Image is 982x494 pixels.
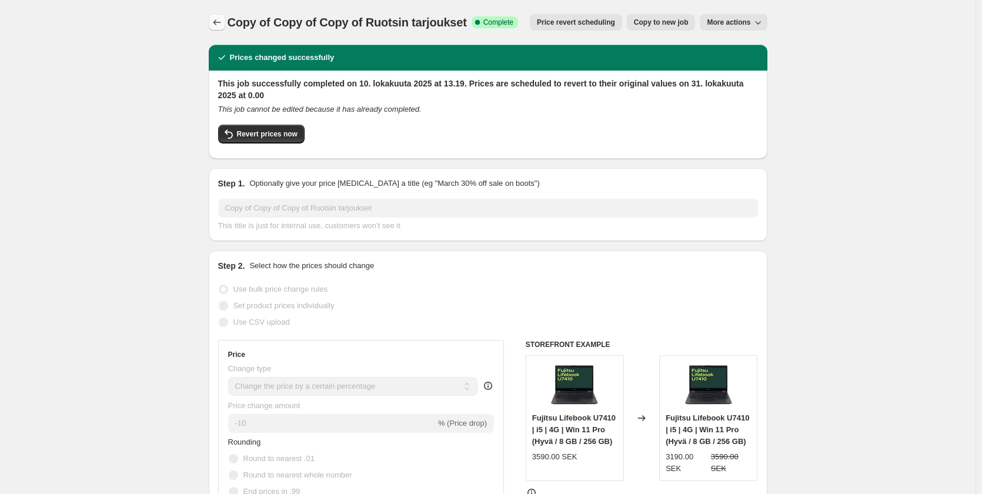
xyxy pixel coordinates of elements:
[228,438,261,446] span: Rounding
[532,451,577,463] div: 3590.00 SEK
[551,362,598,409] img: Fujitsu-Lifebook-U7410-0_80x.webp
[233,285,328,293] span: Use bulk price change rules
[249,260,374,272] p: Select how the prices should change
[228,414,436,433] input: -15
[700,14,767,31] button: More actions
[218,105,422,114] i: This job cannot be edited because it has already completed.
[233,301,335,310] span: Set product prices individually
[243,470,352,479] span: Round to nearest whole number
[228,16,467,29] span: Copy of Copy of Copy of Ruotsin tarjoukset
[711,451,751,475] strike: 3590.00 SEK
[537,18,615,27] span: Price revert scheduling
[526,340,758,349] h6: STOREFRONT EXAMPLE
[218,178,245,189] h2: Step 1.
[685,362,732,409] img: Fujitsu-Lifebook-U7410-0_80x.webp
[634,18,689,27] span: Copy to new job
[438,419,487,428] span: % (Price drop)
[666,413,749,446] span: Fujitsu Lifebook U7410 | i5 | 4G | Win 11 Pro (Hyvä / 8 GB / 256 GB)
[707,18,750,27] span: More actions
[666,451,706,475] div: 3190.00 SEK
[482,380,494,392] div: help
[249,178,539,189] p: Optionally give your price [MEDICAL_DATA] a title (eg "March 30% off sale on boots")
[237,129,298,139] span: Revert prices now
[243,454,315,463] span: Round to nearest .01
[627,14,696,31] button: Copy to new job
[483,18,513,27] span: Complete
[209,14,225,31] button: Price change jobs
[218,260,245,272] h2: Step 2.
[233,318,290,326] span: Use CSV upload
[228,401,300,410] span: Price change amount
[218,221,400,230] span: This title is just for internal use, customers won't see it
[218,78,758,101] h2: This job successfully completed on 10. lokakuuta 2025 at 13.19. Prices are scheduled to revert to...
[228,350,245,359] h3: Price
[218,125,305,143] button: Revert prices now
[218,199,758,218] input: 30% off holiday sale
[530,14,622,31] button: Price revert scheduling
[532,413,616,446] span: Fujitsu Lifebook U7410 | i5 | 4G | Win 11 Pro (Hyvä / 8 GB / 256 GB)
[228,364,272,373] span: Change type
[230,52,335,64] h2: Prices changed successfully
